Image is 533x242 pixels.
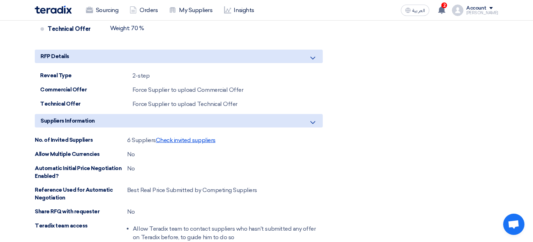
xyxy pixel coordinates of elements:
div: Force Supplier to upload Technical Offer [132,100,238,108]
div: Automatic Initial Price Negotiation Enabled? [35,164,127,180]
div: Weight: 70 % [110,25,144,32]
div: [PERSON_NAME] [466,11,498,15]
div: 6 Suppliers [127,136,216,145]
button: العربية [401,5,429,16]
div: Commercial Offer [40,86,132,94]
div: Reference Used for Automatic Negotiation [35,186,127,202]
span: RFP Details [40,52,69,60]
span: 2 [441,2,447,8]
div: Force Supplier to upload Commercial Offer [132,86,243,94]
span: Check invited suppliers [156,137,216,143]
a: My Suppliers [163,2,218,18]
div: 2-step [132,72,149,80]
div: Teradix team access [35,222,127,230]
img: Teradix logo [35,6,72,14]
a: Insights [218,2,260,18]
a: Sourcing [80,2,124,18]
div: Share RFQ with requester [35,208,127,216]
div: Technical Offer [40,100,132,108]
div: Reveal Type [40,72,132,80]
div: No [127,164,135,173]
div: Best Real Price Submitted by Competing Suppliers [127,186,257,195]
div: No [127,150,135,159]
div: Technical Offer [48,21,104,38]
span: Suppliers Information [40,117,95,125]
img: profile_test.png [452,5,463,16]
a: Open chat [503,214,524,235]
div: Account [466,5,486,11]
div: No [127,208,135,216]
div: Allow Multiple Currencies [35,150,127,158]
div: No. of Invited Suppliers [35,136,127,144]
a: Orders [124,2,163,18]
span: العربية [412,8,425,13]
